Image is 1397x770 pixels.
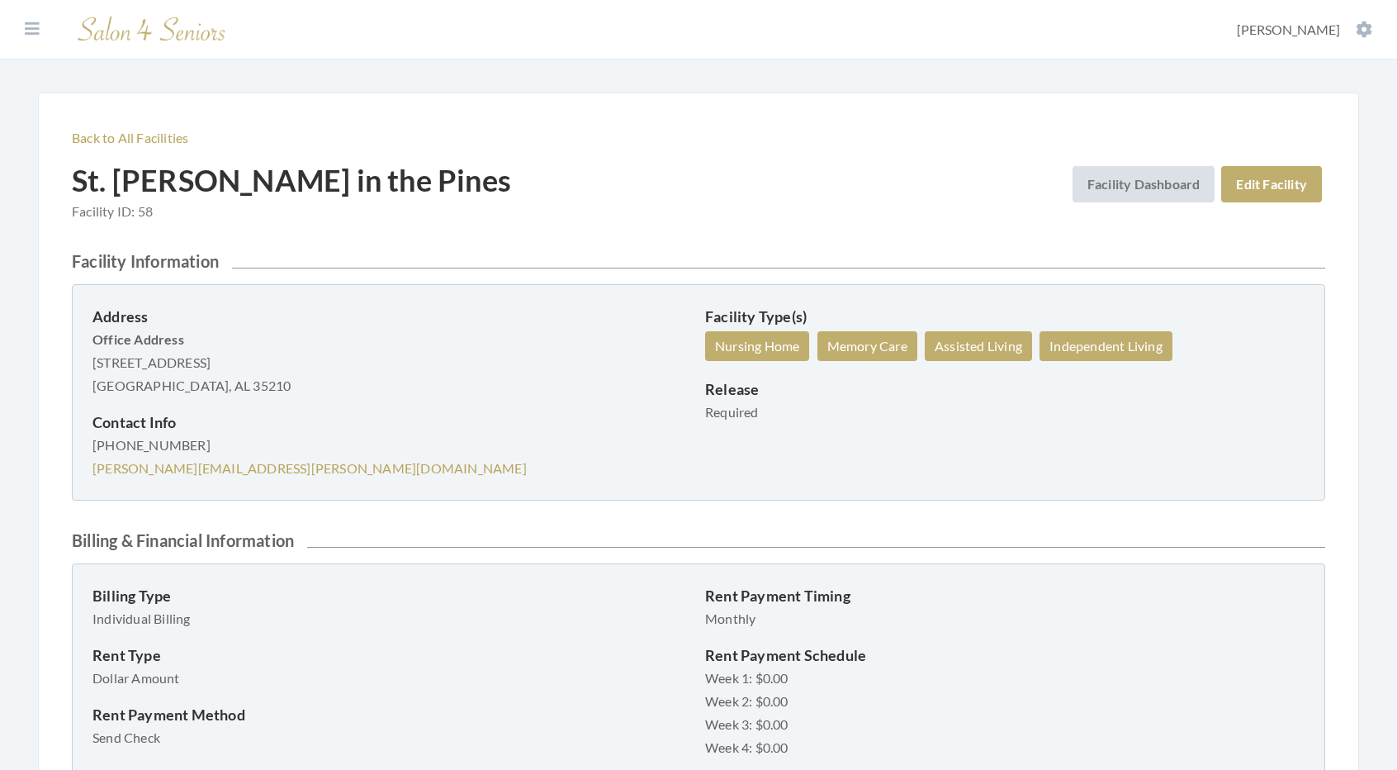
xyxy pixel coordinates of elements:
[705,607,1305,630] p: Monthly
[92,703,692,726] p: Rent Payment Method
[92,584,692,607] p: Billing Type
[705,644,1305,667] p: Rent Payment Schedule
[92,607,692,630] p: Individual Billing
[92,644,692,667] p: Rent Type
[705,331,809,361] li: Nursing Home
[1073,166,1215,202] a: Facility Dashboard
[925,331,1032,361] li: Assisted Living
[1039,331,1172,361] li: Independent Living
[1237,21,1340,37] span: [PERSON_NAME]
[69,10,234,49] img: Salon 4 Seniors
[705,378,1305,401] p: Release
[92,328,692,397] p: [STREET_ADDRESS] [GEOGRAPHIC_DATA], AL 35210
[705,584,1305,607] p: Rent Payment Timing
[92,726,692,749] p: Send Check
[705,401,1305,424] p: Required
[1232,21,1377,39] button: [PERSON_NAME]
[72,202,511,221] span: Facility ID: 58
[72,130,188,145] a: Back to All Facilities
[72,530,1325,550] h2: Billing & Financial Information
[92,331,184,347] strong: Office Address
[705,305,1305,328] p: Facility Type(s)
[1221,166,1322,202] a: Edit Facility
[92,460,527,476] a: [PERSON_NAME][EMAIL_ADDRESS][PERSON_NAME][DOMAIN_NAME]
[92,305,692,328] p: Address
[72,163,511,231] h1: St. [PERSON_NAME] in the Pines
[817,331,917,361] li: Memory Care
[92,667,692,690] p: Dollar Amount
[72,251,1325,271] h2: Facility Information
[92,411,692,434] p: Contact Info
[705,667,1305,759] p: Week 1: $0.00 Week 2: $0.00 Week 3: $0.00 Week 4: $0.00
[92,437,211,453] span: [PHONE_NUMBER]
